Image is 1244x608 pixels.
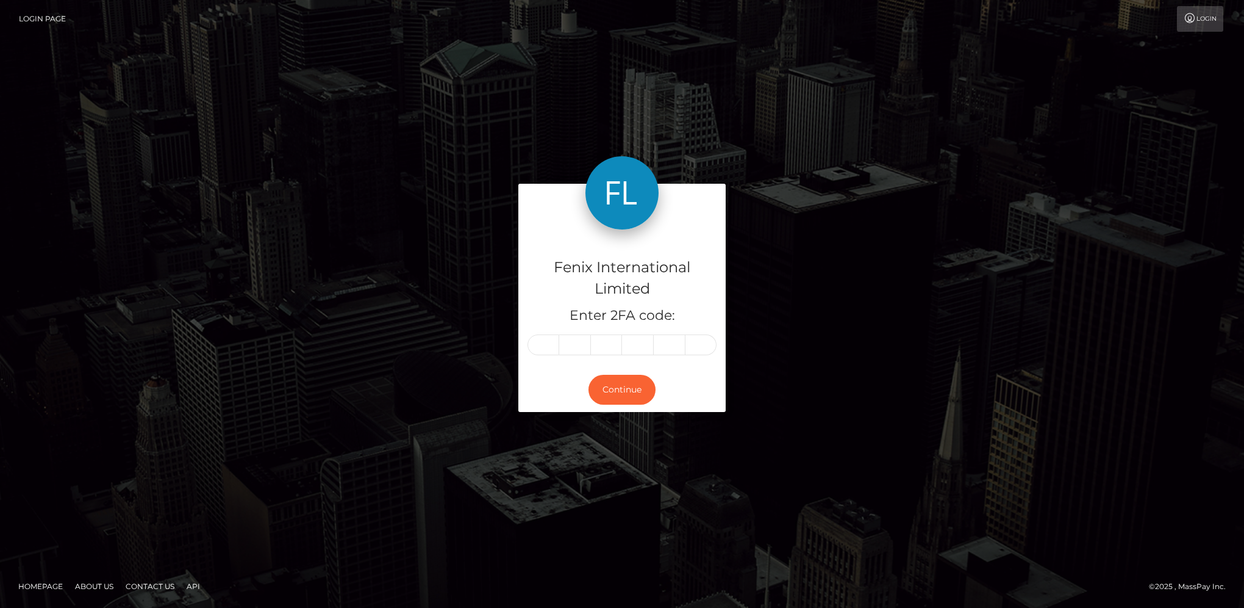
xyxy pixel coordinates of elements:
[19,6,66,32] a: Login Page
[588,375,656,405] button: Continue
[1149,580,1235,593] div: © 2025 , MassPay Inc.
[585,156,659,230] img: Fenix International Limited
[527,306,717,325] h5: Enter 2FA code:
[182,577,205,596] a: API
[1177,6,1223,32] a: Login
[13,577,68,596] a: Homepage
[527,257,717,300] h4: Fenix International Limited
[121,577,179,596] a: Contact Us
[70,577,118,596] a: About Us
